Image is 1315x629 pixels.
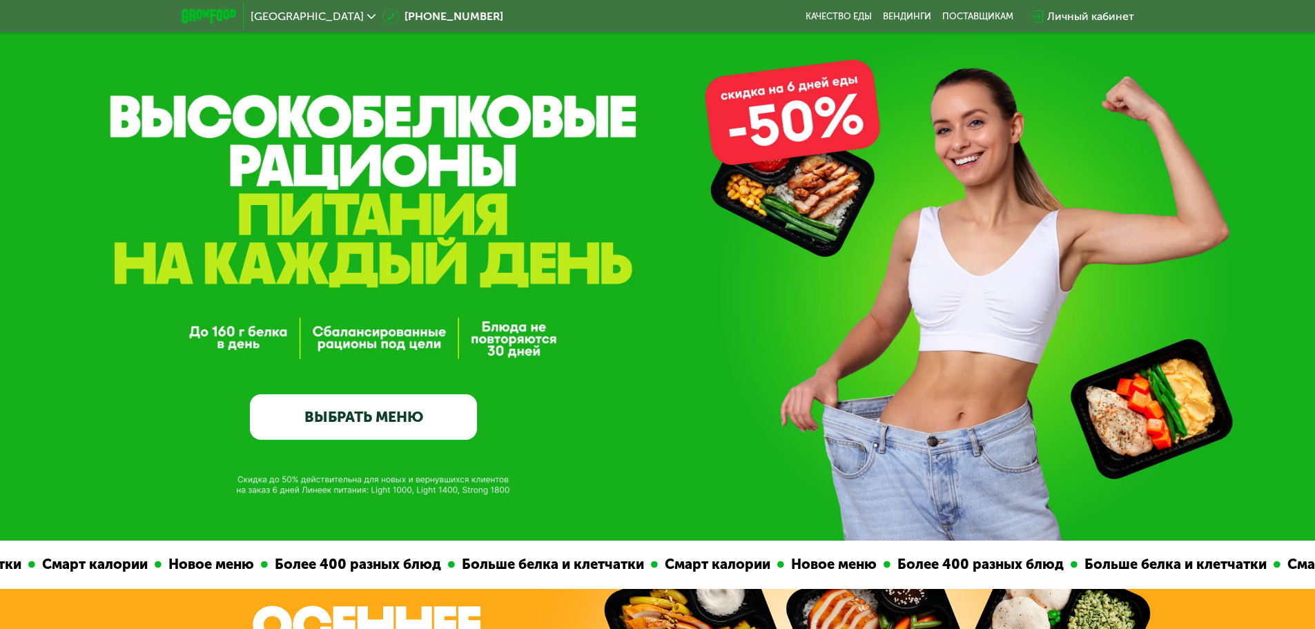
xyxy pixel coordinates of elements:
div: Новое меню [142,554,242,575]
a: ВЫБРАТЬ МЕНЮ [250,394,477,440]
div: Личный кабинет [1047,8,1134,25]
div: Смарт калории [16,554,135,575]
div: Более 400 разных блюд [871,554,1051,575]
div: Смарт калории [639,554,758,575]
div: Больше белка и клетчатки [436,554,632,575]
a: Вендинги [883,11,931,22]
span: [GEOGRAPHIC_DATA] [251,11,364,22]
a: Качество еды [806,11,872,22]
div: Новое меню [765,554,864,575]
a: [PHONE_NUMBER] [382,8,503,25]
div: поставщикам [942,11,1013,22]
div: Более 400 разных блюд [249,554,429,575]
div: Больше белка и клетчатки [1058,554,1254,575]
